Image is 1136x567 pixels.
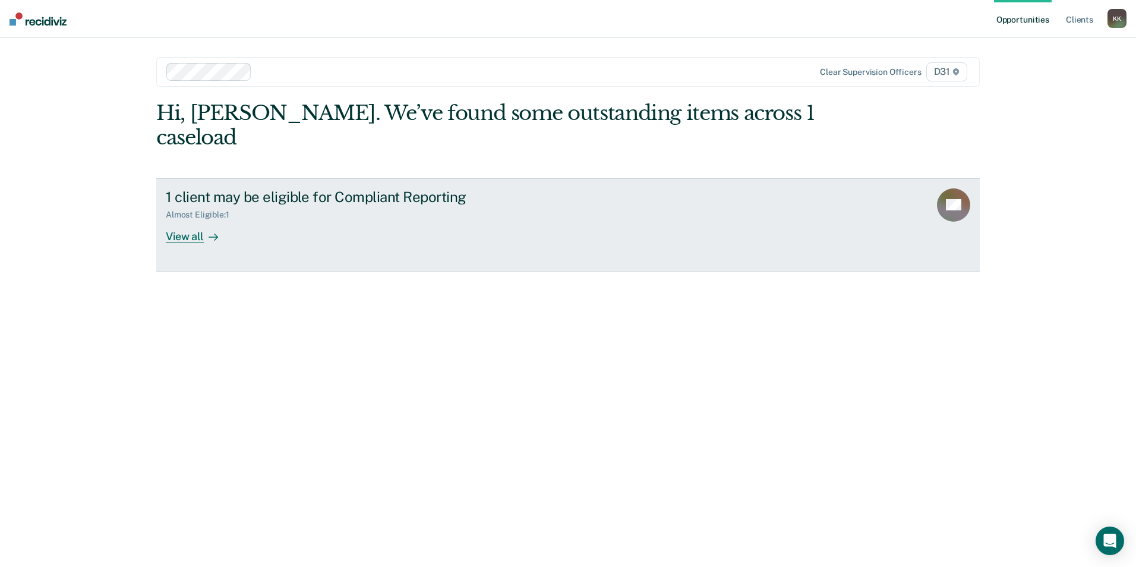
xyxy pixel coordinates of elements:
div: K K [1107,9,1126,28]
img: Recidiviz [10,12,67,26]
span: D31 [926,62,967,81]
div: Clear supervision officers [820,67,921,77]
div: Open Intercom Messenger [1096,527,1124,555]
div: Hi, [PERSON_NAME]. We’ve found some outstanding items across 1 caseload [156,101,815,150]
a: 1 client may be eligible for Compliant ReportingAlmost Eligible:1View all [156,178,980,272]
div: 1 client may be eligible for Compliant Reporting [166,188,583,206]
button: KK [1107,9,1126,28]
div: View all [166,220,232,243]
div: Almost Eligible : 1 [166,210,239,220]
